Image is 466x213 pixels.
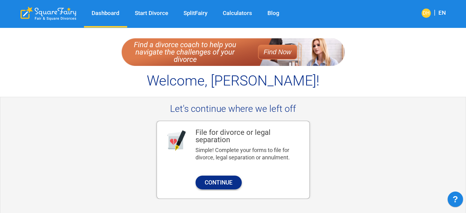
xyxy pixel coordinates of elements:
div: Let's continue where we left off [12,97,455,121]
a: Calculators [215,10,260,17]
a: Blog [260,10,287,17]
a: Dashboard [84,10,127,17]
p: Find a divorce coach to help you navigate the challenges of your divorce [128,41,243,63]
a: SplitFairy [176,10,215,17]
a: Start Divorce [127,10,176,17]
iframe: JSD widget [445,188,466,213]
img: File Divorce Icon [165,129,188,152]
div: Simple! Complete your forms to file for divorce, legal separation or annulment. [195,146,302,161]
div: File for divorce or legal separation [195,129,302,146]
div: EN [438,9,446,17]
button: Continue [195,176,242,189]
span: | [431,9,438,16]
div: Welcome, [PERSON_NAME]! [12,74,455,88]
div: DH [422,9,431,18]
div: SquareFairy Logo [21,7,76,21]
button: Find Now [258,45,297,59]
